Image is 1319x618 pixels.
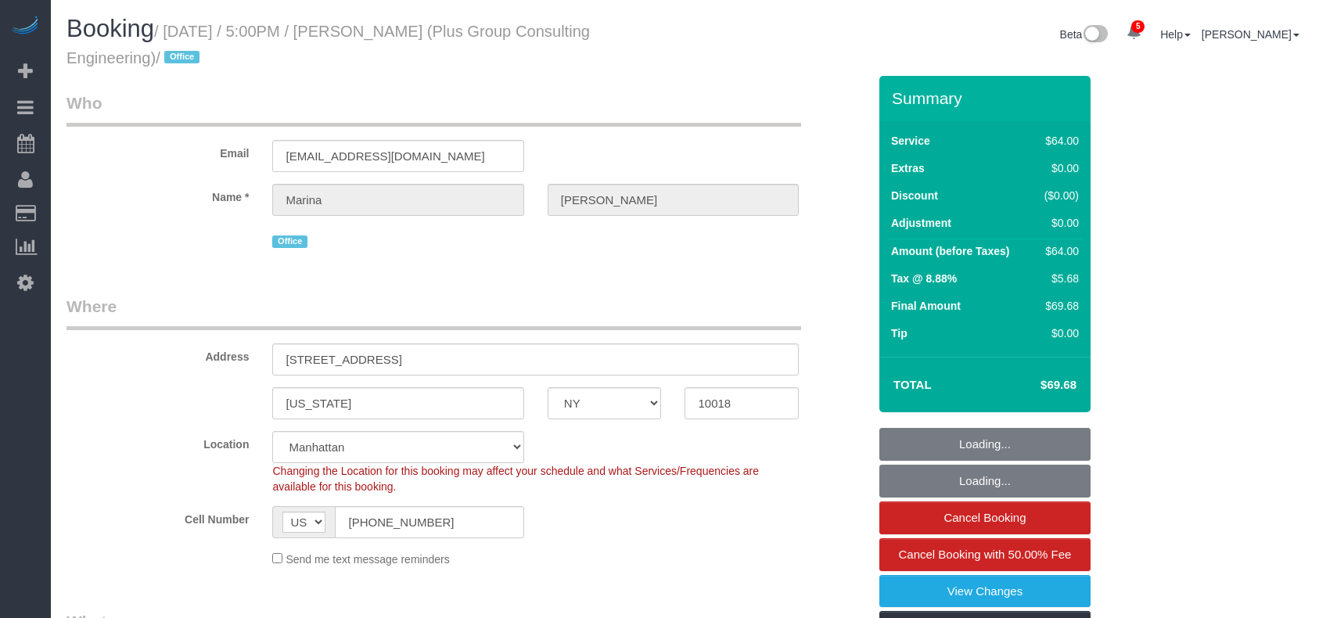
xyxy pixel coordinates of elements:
[891,188,938,203] label: Discount
[1131,20,1145,33] span: 5
[1202,28,1299,41] a: [PERSON_NAME]
[1160,28,1191,41] a: Help
[891,298,961,314] label: Final Amount
[891,160,925,176] label: Extras
[286,553,449,566] span: Send me text message reminders
[1037,133,1079,149] div: $64.00
[9,16,41,38] img: Automaid Logo
[66,15,154,42] span: Booking
[66,23,590,66] small: / [DATE] / 5:00PM / [PERSON_NAME] (Plus Group Consulting Engineering)
[1037,160,1079,176] div: $0.00
[335,506,523,538] input: Cell Number
[1119,16,1149,50] a: 5
[685,387,799,419] input: Zip Code
[1037,243,1079,259] div: $64.00
[891,325,907,341] label: Tip
[66,295,801,330] legend: Where
[1037,298,1079,314] div: $69.68
[1082,25,1108,45] img: New interface
[891,133,930,149] label: Service
[272,235,307,248] span: Office
[55,343,261,365] label: Address
[892,89,1083,107] h3: Summary
[879,501,1091,534] a: Cancel Booking
[1060,28,1109,41] a: Beta
[1037,188,1079,203] div: ($0.00)
[891,243,1009,259] label: Amount (before Taxes)
[879,538,1091,571] a: Cancel Booking with 50.00% Fee
[55,506,261,527] label: Cell Number
[156,49,204,66] span: /
[272,465,759,493] span: Changing the Location for this booking may affect your schedule and what Services/Frequencies are...
[879,575,1091,608] a: View Changes
[1037,271,1079,286] div: $5.68
[1037,325,1079,341] div: $0.00
[893,378,932,391] strong: Total
[899,548,1072,561] span: Cancel Booking with 50.00% Fee
[272,387,523,419] input: City
[55,140,261,161] label: Email
[164,51,199,63] span: Office
[272,140,523,172] input: Email
[891,215,951,231] label: Adjustment
[994,379,1076,392] h4: $69.68
[548,184,799,216] input: Last Name
[55,184,261,205] label: Name *
[66,92,801,127] legend: Who
[1037,215,1079,231] div: $0.00
[891,271,957,286] label: Tax @ 8.88%
[272,184,523,216] input: First Name
[55,431,261,452] label: Location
